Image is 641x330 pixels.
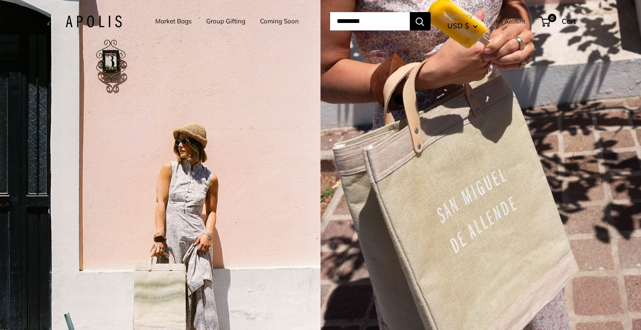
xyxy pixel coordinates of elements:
[330,12,410,30] input: Search...
[447,10,478,22] span: Currency
[496,16,525,26] a: My Account
[447,19,478,33] button: USD $
[410,12,431,30] button: Search
[548,14,556,22] span: 0
[562,17,576,25] span: Cart
[206,15,245,27] a: Group Gifting
[66,15,122,28] img: Apolis
[540,15,576,28] a: 0 Cart
[447,21,469,30] span: USD $
[260,15,299,27] a: Coming Soon
[155,15,192,27] a: Market Bags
